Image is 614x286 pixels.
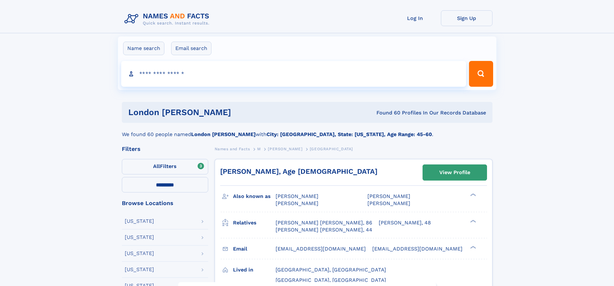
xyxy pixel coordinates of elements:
div: View Profile [439,165,470,180]
h3: Also known as [233,191,276,202]
span: [EMAIL_ADDRESS][DOMAIN_NAME] [372,246,463,252]
h3: Email [233,243,276,254]
span: M [257,147,261,151]
span: All [153,163,160,169]
span: [PERSON_NAME] [268,147,302,151]
a: [PERSON_NAME], Age [DEMOGRAPHIC_DATA] [220,167,377,175]
label: Filters [122,159,208,174]
b: City: [GEOGRAPHIC_DATA], State: [US_STATE], Age Range: 45-60 [267,131,432,137]
div: ❯ [469,245,476,249]
a: Sign Up [441,10,492,26]
span: [GEOGRAPHIC_DATA] [310,147,353,151]
h1: London [PERSON_NAME] [128,108,304,116]
a: Log In [389,10,441,26]
div: Found 60 Profiles In Our Records Database [304,109,486,116]
a: [PERSON_NAME] [268,145,302,153]
span: [GEOGRAPHIC_DATA], [GEOGRAPHIC_DATA] [276,277,386,283]
button: Search Button [469,61,493,87]
span: [GEOGRAPHIC_DATA], [GEOGRAPHIC_DATA] [276,267,386,273]
b: London [PERSON_NAME] [191,131,256,137]
a: [PERSON_NAME] [PERSON_NAME], 44 [276,226,372,233]
h3: Relatives [233,217,276,228]
div: [US_STATE] [125,235,154,240]
input: search input [121,61,466,87]
label: Name search [123,42,164,55]
a: M [257,145,261,153]
div: We found 60 people named with . [122,123,492,138]
div: ❯ [469,193,476,197]
a: View Profile [423,165,487,180]
span: [PERSON_NAME] [367,193,410,199]
label: Email search [171,42,211,55]
div: Filters [122,146,208,152]
span: [PERSON_NAME] [276,193,318,199]
span: [PERSON_NAME] [367,200,410,206]
div: [US_STATE] [125,267,154,272]
span: [PERSON_NAME] [276,200,318,206]
div: [US_STATE] [125,251,154,256]
img: Logo Names and Facts [122,10,215,28]
div: [US_STATE] [125,219,154,224]
span: [EMAIL_ADDRESS][DOMAIN_NAME] [276,246,366,252]
div: Browse Locations [122,200,208,206]
a: [PERSON_NAME] [PERSON_NAME], 86 [276,219,372,226]
a: [PERSON_NAME], 48 [379,219,431,226]
div: ❯ [469,219,476,223]
h3: Lived in [233,264,276,275]
a: Names and Facts [215,145,250,153]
